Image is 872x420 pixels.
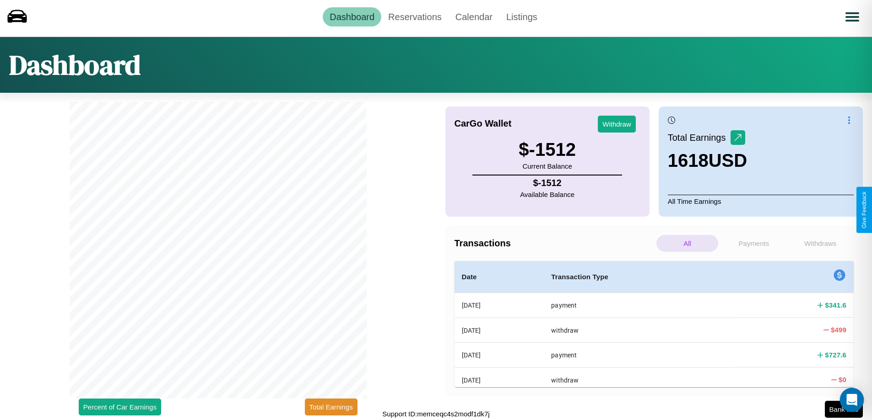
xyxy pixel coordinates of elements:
th: [DATE] [455,343,544,367]
p: Payments [723,235,785,252]
h4: $ 727.6 [825,350,846,360]
p: Support ID: memceqc4s2modf1dk7j [382,408,489,420]
button: Open menu [840,4,865,30]
a: Calendar [449,7,499,27]
th: [DATE] [455,367,544,392]
p: Total Earnings [668,129,731,146]
h4: Date [462,271,537,282]
p: Available Balance [520,188,574,201]
p: All Time Earnings [668,195,854,207]
button: Total Earnings [305,399,357,415]
div: Give Feedback [861,191,867,229]
h4: $ 499 [831,325,846,335]
th: payment [544,293,734,318]
a: Reservations [381,7,449,27]
button: Percent of Car Earnings [79,399,161,415]
h4: $ 0 [839,375,846,384]
div: Open Intercom Messenger [840,388,864,412]
h3: $ -1512 [519,139,576,160]
th: [DATE] [455,293,544,318]
th: withdraw [544,318,734,342]
p: All [656,235,718,252]
a: Listings [499,7,544,27]
h4: $ -1512 [520,178,574,188]
a: Dashboard [323,7,381,27]
h4: Transactions [455,238,654,249]
h4: Transaction Type [551,271,726,282]
h1: Dashboard [9,46,141,84]
h4: CarGo Wallet [455,118,512,129]
p: Withdraws [790,235,851,252]
p: Current Balance [519,160,576,172]
button: Bank Info [825,401,863,418]
th: [DATE] [455,318,544,342]
button: Withdraw [598,116,636,133]
h3: 1618 USD [668,150,747,171]
th: payment [544,343,734,367]
th: withdraw [544,367,734,392]
h4: $ 341.6 [825,300,846,310]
